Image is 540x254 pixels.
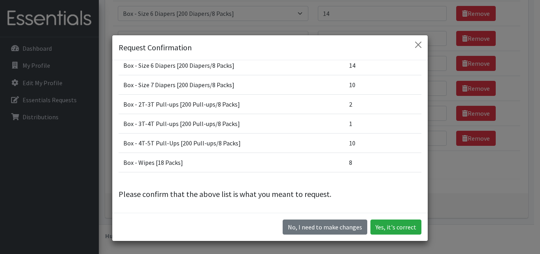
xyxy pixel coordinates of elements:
td: 8 [344,153,422,172]
td: 10 [344,75,422,95]
button: Yes, it's correct [370,220,421,235]
td: 10 [344,134,422,153]
button: No I need to make changes [283,220,367,235]
h5: Request Confirmation [119,42,192,53]
td: Box - Size 7 Diapers [200 Diapers/8 Packs] [119,75,344,95]
td: Box - Size 6 Diapers [200 Diapers/8 Packs] [119,56,344,75]
td: 2 [344,95,422,114]
td: Box - 4T-5T Pull-Ups [200 Pull-ups/8 Packs] [119,134,344,153]
td: 1 [344,114,422,134]
td: Box - Wipes [18 Packs] [119,153,344,172]
button: Close [412,38,425,51]
td: Box - 3T-4T Pull-ups [200 Pull-ups/8 Packs] [119,114,344,134]
p: Please confirm that the above list is what you meant to request. [119,188,421,200]
td: 14 [344,56,422,75]
td: Box - 2T-3T Pull-ups [200 Pull-ups/8 Packs] [119,95,344,114]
